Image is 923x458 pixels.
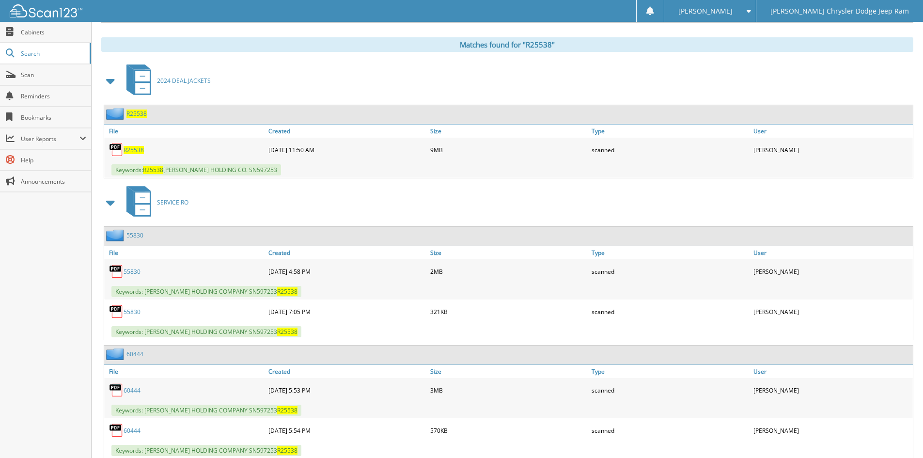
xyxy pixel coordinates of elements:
a: 55830 [126,231,143,239]
span: Keywords: [PERSON_NAME] HOLDING COMPANY SN597253 [111,445,301,456]
a: 60444 [126,350,143,358]
a: Size [428,125,590,138]
iframe: Chat Widget [875,411,923,458]
span: User Reports [21,135,79,143]
a: User [751,365,913,378]
a: User [751,246,913,259]
img: folder2.png [106,229,126,241]
a: R25538 [124,146,144,154]
span: [PERSON_NAME] [678,8,733,14]
span: Keywords: [PERSON_NAME] HOLDING COMPANY SN597253 [111,326,301,337]
div: [PERSON_NAME] [751,302,913,321]
div: 9MB [428,140,590,159]
div: [DATE] 5:53 PM [266,380,428,400]
a: Created [266,365,428,378]
span: 2024 DEAL JACKETS [157,77,211,85]
a: Created [266,125,428,138]
span: R25538 [277,446,297,455]
div: [PERSON_NAME] [751,421,913,440]
a: Size [428,365,590,378]
span: Bookmarks [21,113,86,122]
div: scanned [589,302,751,321]
span: Keywords: [PERSON_NAME] HOLDING CO. SN597253 [111,164,281,175]
a: 60444 [124,426,141,435]
a: 55830 [124,308,141,316]
span: R25538 [277,287,297,296]
div: 3MB [428,380,590,400]
span: R25538 [143,166,163,174]
a: 60444 [124,386,141,395]
div: scanned [589,421,751,440]
img: PDF.png [109,304,124,319]
div: [DATE] 11:50 AM [266,140,428,159]
div: [DATE] 7:05 PM [266,302,428,321]
img: PDF.png [109,423,124,438]
a: Size [428,246,590,259]
a: Type [589,125,751,138]
a: 2024 DEAL JACKETS [121,62,211,100]
span: R25538 [277,406,297,414]
div: scanned [589,262,751,281]
span: Keywords: [PERSON_NAME] HOLDING COMPANY SN597253 [111,286,301,297]
span: Help [21,156,86,164]
div: 2MB [428,262,590,281]
span: Scan [21,71,86,79]
a: R25538 [126,110,147,118]
img: folder2.png [106,108,126,120]
div: scanned [589,380,751,400]
a: User [751,125,913,138]
span: Search [21,49,85,58]
div: scanned [589,140,751,159]
img: PDF.png [109,264,124,279]
a: 55830 [124,268,141,276]
img: PDF.png [109,142,124,157]
div: Matches found for "R25538" [101,37,913,52]
span: Reminders [21,92,86,100]
span: [PERSON_NAME] Chrysler Dodge Jeep Ram [770,8,909,14]
span: R25538 [277,328,297,336]
div: 570KB [428,421,590,440]
a: SERVICE RO [121,183,188,221]
a: Type [589,246,751,259]
div: [PERSON_NAME] [751,262,913,281]
span: Announcements [21,177,86,186]
a: File [104,246,266,259]
span: SERVICE RO [157,198,188,206]
div: [DATE] 5:54 PM [266,421,428,440]
div: [PERSON_NAME] [751,380,913,400]
img: scan123-logo-white.svg [10,4,82,17]
a: File [104,365,266,378]
div: 321KB [428,302,590,321]
a: File [104,125,266,138]
span: Keywords: [PERSON_NAME] HOLDING COMPANY SN597253 [111,405,301,416]
img: PDF.png [109,383,124,397]
a: Created [266,246,428,259]
div: [PERSON_NAME] [751,140,913,159]
span: Cabinets [21,28,86,36]
div: [DATE] 4:58 PM [266,262,428,281]
img: folder2.png [106,348,126,360]
a: Type [589,365,751,378]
